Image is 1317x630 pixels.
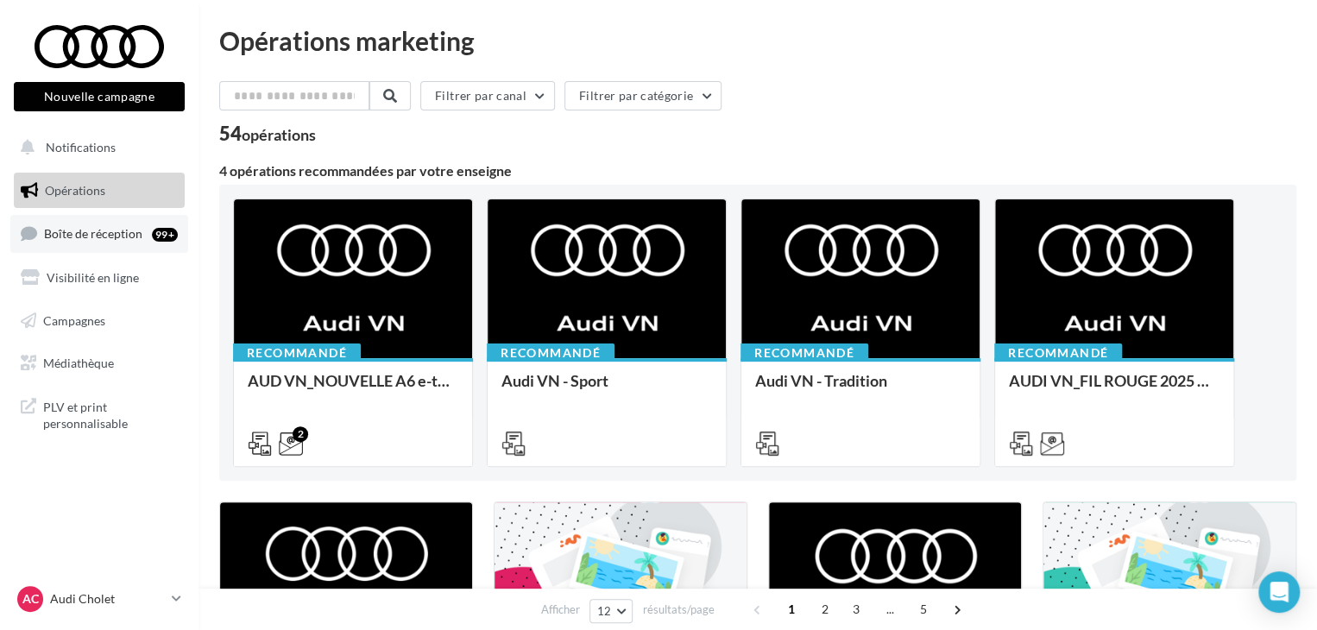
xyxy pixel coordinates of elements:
[10,129,181,166] button: Notifications
[564,81,722,110] button: Filtrer par catégorie
[233,343,361,362] div: Recommandé
[14,583,185,615] a: AC Audi Cholet
[152,228,178,242] div: 99+
[642,602,714,618] span: résultats/page
[10,260,188,296] a: Visibilité en ligne
[10,388,188,439] a: PLV et print personnalisable
[778,595,805,623] span: 1
[22,590,39,608] span: AC
[14,82,185,111] button: Nouvelle campagne
[910,595,937,623] span: 5
[541,602,580,618] span: Afficher
[219,28,1296,54] div: Opérations marketing
[242,127,316,142] div: opérations
[994,343,1122,362] div: Recommandé
[10,303,188,339] a: Campagnes
[293,426,308,442] div: 2
[589,599,633,623] button: 12
[10,173,188,209] a: Opérations
[44,226,142,241] span: Boîte de réception
[43,356,114,370] span: Médiathèque
[10,345,188,381] a: Médiathèque
[248,372,458,406] div: AUD VN_NOUVELLE A6 e-tron
[46,140,116,154] span: Notifications
[219,124,316,143] div: 54
[10,215,188,252] a: Boîte de réception99+
[50,590,165,608] p: Audi Cholet
[597,604,612,618] span: 12
[45,183,105,198] span: Opérations
[487,343,614,362] div: Recommandé
[420,81,555,110] button: Filtrer par canal
[43,312,105,327] span: Campagnes
[47,270,139,285] span: Visibilité en ligne
[876,595,904,623] span: ...
[811,595,839,623] span: 2
[755,372,966,406] div: Audi VN - Tradition
[740,343,868,362] div: Recommandé
[842,595,870,623] span: 3
[219,164,1296,178] div: 4 opérations recommandées par votre enseigne
[501,372,712,406] div: Audi VN - Sport
[1258,571,1300,613] div: Open Intercom Messenger
[43,395,178,432] span: PLV et print personnalisable
[1009,372,1219,406] div: AUDI VN_FIL ROUGE 2025 - A1, Q2, Q3, Q5 et Q4 e-tron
